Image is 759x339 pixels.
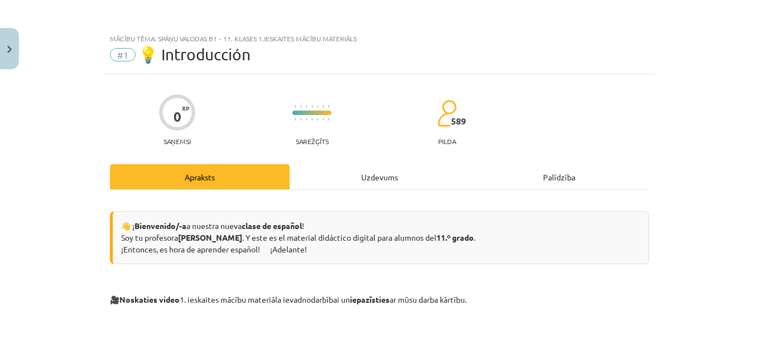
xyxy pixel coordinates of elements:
[311,105,313,108] img: icon-short-line-57e1e144782c952c97e751825c79c345078a6d821885a25fce030b3d8c18986b.svg
[159,137,195,145] p: Saņemsi
[178,232,242,242] strong: [PERSON_NAME]
[438,137,456,145] p: pilda
[295,118,296,121] img: icon-short-line-57e1e144782c952c97e751825c79c345078a6d821885a25fce030b3d8c18986b.svg
[328,105,329,108] img: icon-short-line-57e1e144782c952c97e751825c79c345078a6d821885a25fce030b3d8c18986b.svg
[436,232,474,242] strong: 11.º grado
[311,118,313,121] img: icon-short-line-57e1e144782c952c97e751825c79c345078a6d821885a25fce030b3d8c18986b.svg
[323,105,324,108] img: icon-short-line-57e1e144782c952c97e751825c79c345078a6d821885a25fce030b3d8c18986b.svg
[7,46,12,53] img: icon-close-lesson-0947bae3869378f0d4975bcd49f059093ad1ed9edebbc8119c70593378902aed.svg
[242,221,302,231] strong: clase de español
[110,164,290,189] div: Apraksts
[110,48,136,61] span: #1
[134,221,186,231] strong: Bienvenido/-a
[350,294,390,304] b: iepazīsties
[306,105,307,108] img: icon-short-line-57e1e144782c952c97e751825c79c345078a6d821885a25fce030b3d8c18986b.svg
[300,118,301,121] img: icon-short-line-57e1e144782c952c97e751825c79c345078a6d821885a25fce030b3d8c18986b.svg
[290,164,469,189] div: Uzdevums
[174,109,181,125] div: 0
[317,118,318,121] img: icon-short-line-57e1e144782c952c97e751825c79c345078a6d821885a25fce030b3d8c18986b.svg
[437,99,457,127] img: students-c634bb4e5e11cddfef0936a35e636f08e4e9abd3cc4e673bd6f9a4125e45ecb1.svg
[110,35,649,42] div: Mācību tēma: Spāņu valodas b1 - 11. klases 1.ieskaites mācību materiāls
[119,294,180,304] b: Noskaties video
[110,211,649,264] div: 👋 ¡ a nuestra nueva ! Soy tu profesora . Y este es el material didáctico digital para alumnos del...
[182,105,189,111] span: XP
[317,105,318,108] img: icon-short-line-57e1e144782c952c97e751825c79c345078a6d821885a25fce030b3d8c18986b.svg
[110,294,649,305] p: 🎥 1. ieskaites mācību materiāla ievadnodarbībai un ar mūsu darba kārtību.
[306,118,307,121] img: icon-short-line-57e1e144782c952c97e751825c79c345078a6d821885a25fce030b3d8c18986b.svg
[469,164,649,189] div: Palīdzība
[295,105,296,108] img: icon-short-line-57e1e144782c952c97e751825c79c345078a6d821885a25fce030b3d8c18986b.svg
[323,118,324,121] img: icon-short-line-57e1e144782c952c97e751825c79c345078a6d821885a25fce030b3d8c18986b.svg
[296,137,329,145] p: Sarežģīts
[451,116,466,126] span: 589
[300,105,301,108] img: icon-short-line-57e1e144782c952c97e751825c79c345078a6d821885a25fce030b3d8c18986b.svg
[138,45,251,64] span: 💡 Introducción
[328,118,329,121] img: icon-short-line-57e1e144782c952c97e751825c79c345078a6d821885a25fce030b3d8c18986b.svg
